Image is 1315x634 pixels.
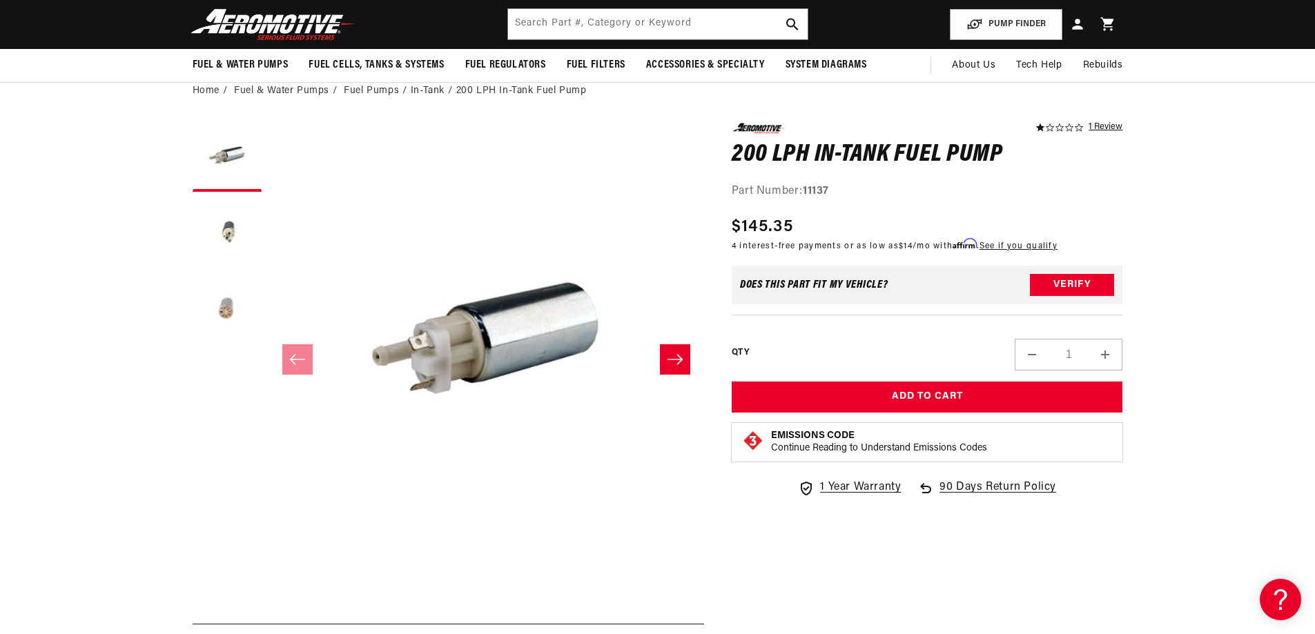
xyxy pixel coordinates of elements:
span: Fuel Regulators [465,58,546,72]
button: search button [777,9,808,39]
span: Accessories & Specialty [646,58,765,72]
p: 4 interest-free payments or as low as /mo with . [732,239,1058,252]
h1: 200 LPH In-Tank Fuel Pump [732,144,1123,166]
input: Search by Part Number, Category or Keyword [508,9,808,39]
li: In-Tank [411,83,456,99]
nav: breadcrumbs [193,83,1123,99]
summary: Fuel Cells, Tanks & Systems [298,49,454,81]
a: About Us [942,49,1006,82]
span: Fuel Cells, Tanks & Systems [309,58,444,72]
span: Fuel Filters [567,58,625,72]
a: See if you qualify - Learn more about Affirm Financing (opens in modal) [980,242,1058,250]
button: Load image 2 in gallery view [193,199,262,268]
summary: Accessories & Specialty [636,49,775,81]
span: $14 [899,242,913,250]
span: $145.35 [732,215,793,239]
button: PUMP FINDER [950,9,1062,40]
span: System Diagrams [786,58,867,72]
button: Slide right [660,344,690,375]
div: Does This part fit My vehicle? [740,279,888,290]
a: Fuel Pumps [344,83,399,99]
strong: Emissions Code [771,430,855,441]
summary: Fuel Regulators [455,49,556,81]
media-gallery: Gallery Viewer [193,123,704,595]
button: Emissions CodeContinue Reading to Understand Emissions Codes [771,430,987,455]
summary: Fuel & Water Pumps [182,49,299,81]
span: Rebuilds [1083,58,1123,73]
a: Fuel & Water Pumps [234,83,329,99]
button: Verify [1030,274,1114,296]
button: Slide left [282,344,313,375]
span: Fuel & Water Pumps [193,58,289,72]
a: 1 reviews [1089,123,1122,132]
a: 1 Year Warranty [798,479,901,497]
button: Load image 3 in gallery view [193,275,262,344]
strong: 11137 [803,186,829,197]
summary: Tech Help [1006,49,1072,82]
p: Continue Reading to Understand Emissions Codes [771,442,987,455]
span: 1 Year Warranty [820,479,901,497]
span: About Us [952,60,995,70]
span: Tech Help [1016,58,1062,73]
span: Affirm [953,239,977,249]
a: Home [193,83,220,99]
button: Add to Cart [732,382,1123,413]
li: 200 LPH In-Tank Fuel Pump [456,83,587,99]
div: Part Number: [732,183,1123,201]
label: QTY [732,347,749,359]
a: 90 Days Return Policy [917,479,1056,511]
summary: Rebuilds [1073,49,1133,82]
img: Aeromotive [187,8,360,41]
span: 90 Days Return Policy [939,479,1056,511]
summary: System Diagrams [775,49,877,81]
button: Load image 1 in gallery view [193,123,262,192]
summary: Fuel Filters [556,49,636,81]
img: Emissions code [742,430,764,452]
